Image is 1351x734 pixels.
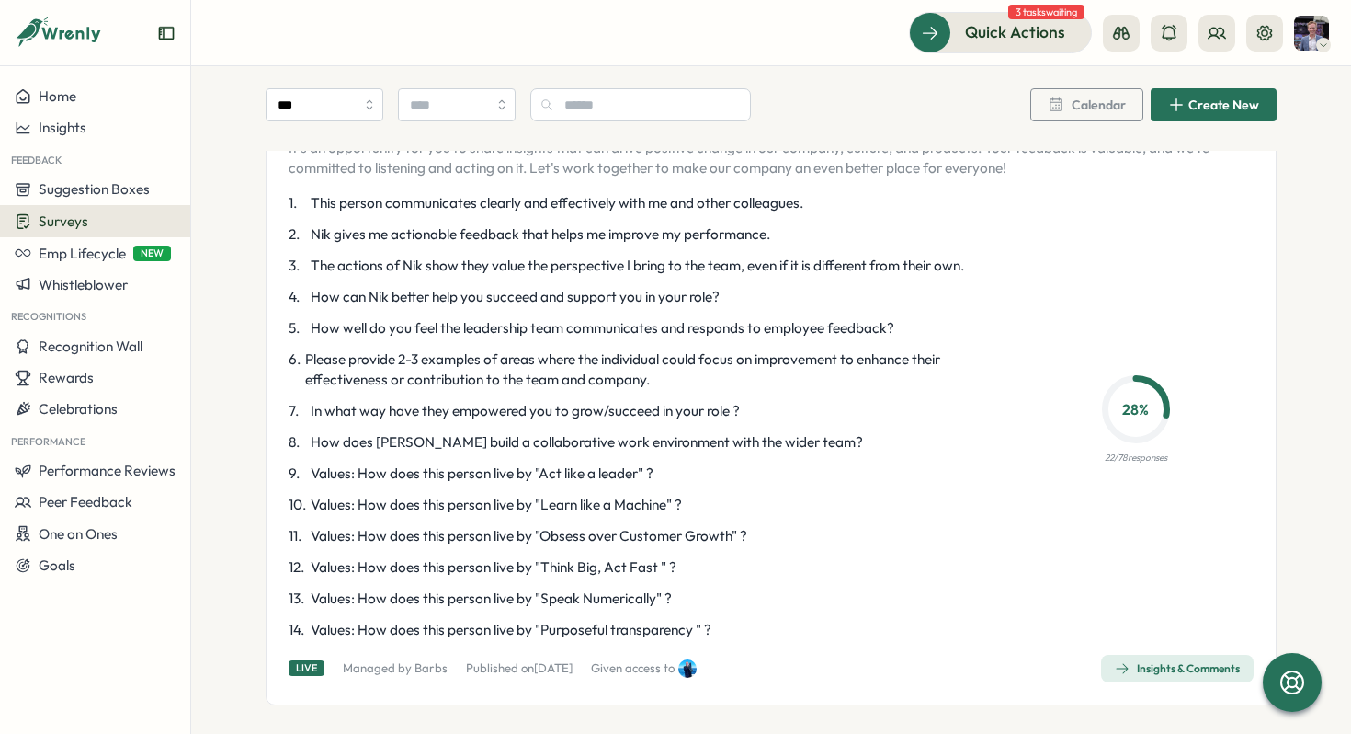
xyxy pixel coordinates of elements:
div: Insights & Comments [1115,661,1240,676]
span: 2 . [289,224,307,245]
span: [DATE] [534,660,573,675]
span: Goals [39,556,75,574]
span: Values: How does this person live by "Purposeful transparency " ? [311,620,711,640]
span: 6 . [289,350,301,390]
span: Calendar [1072,98,1126,111]
a: Barbs [414,660,448,675]
p: Given access to [591,660,675,677]
span: 3 . [289,256,307,276]
span: Values: How does this person live by "Learn like a Machine" ? [311,495,682,515]
p: Managed by [343,660,448,677]
span: Create New [1188,98,1259,111]
p: 28 % [1107,397,1164,420]
span: Emp Lifecycle [39,245,126,262]
span: 4 . [289,287,307,307]
span: Surveys [39,212,88,230]
span: 3 tasks waiting [1008,5,1084,19]
img: Henry Innis [678,659,697,678]
span: 12 . [289,557,307,578]
span: How can Nik better help you succeed and support you in your role? [311,287,720,307]
span: Nik gives me actionable feedback that helps me improve my performance. [311,224,770,245]
div: Live [289,660,324,676]
span: 9 . [289,464,307,484]
button: Expand sidebar [157,24,176,42]
span: Values: How does this person live by "Obsess over Customer Growth" ? [311,526,747,546]
span: 1 . [289,193,307,213]
button: Insights & Comments [1101,655,1254,682]
span: 5 . [289,318,307,338]
span: How does [PERSON_NAME] build a collaborative work environment with the wider team? [311,432,863,453]
span: Values: How does this person live by "Think Big, Act Fast " ? [311,557,676,578]
span: Values: How does this person live by "Speak Numerically" ? [311,589,672,609]
span: 7 . [289,401,307,421]
span: Suggestion Boxes [39,180,150,198]
p: Published on [466,660,573,677]
span: 8 . [289,432,307,453]
span: Recognition Wall [39,338,142,355]
span: Performance Reviews [39,462,176,479]
span: One on Ones [39,525,118,543]
span: Rewards [39,369,94,386]
span: In what way have they empowered you to grow/succeed in your role ? [311,401,740,421]
span: Values: How does this person live by "Act like a leader" ? [311,464,653,484]
img: Shane Treeves [1294,16,1329,51]
span: How well do you feel the leadership team communicates and responds to employee feedback? [311,318,894,338]
span: Home [39,87,76,105]
button: Calendar [1030,88,1143,121]
span: NEW [133,246,171,261]
span: Peer Feedback [39,493,132,510]
span: 14 . [289,620,307,640]
span: Whistleblower [39,276,128,293]
button: Create New [1151,88,1277,121]
span: 13 . [289,589,307,609]
span: 11 . [289,526,307,546]
p: 22 / 78 responses [1105,451,1167,465]
span: Please provide 2-3 examples of areas where the individual could focus on improvement to enhance t... [305,350,995,390]
span: 10 . [289,495,307,515]
span: Quick Actions [965,20,1065,44]
button: Quick Actions [909,12,1092,52]
span: This person communicates clearly and effectively with me and other colleagues. [311,193,803,213]
span: Insights [39,119,86,136]
span: Celebrations [39,400,118,418]
span: The actions of Nik show they value the perspective I bring to the team, even if it is different f... [311,256,964,276]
